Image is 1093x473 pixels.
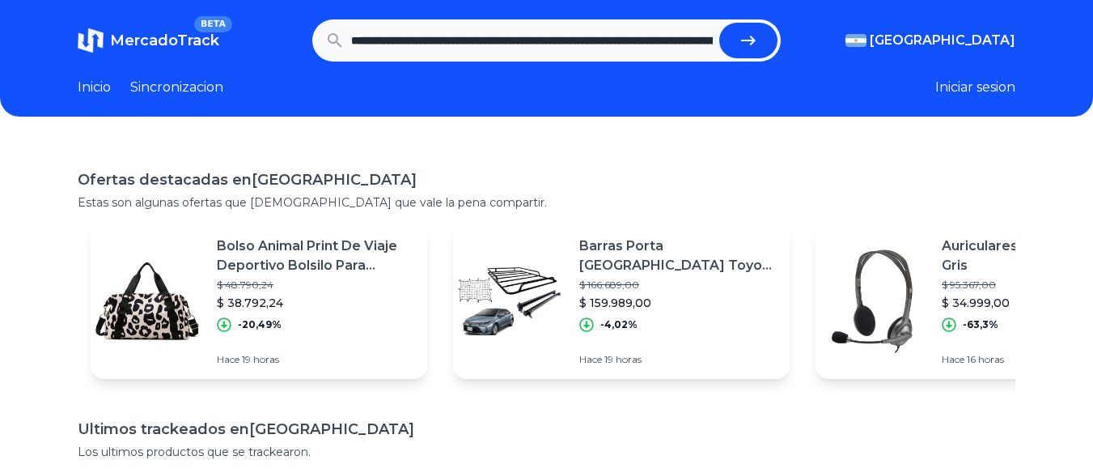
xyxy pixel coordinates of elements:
p: $ 48.790,24 [217,279,414,292]
p: Hace 19 horas [217,353,414,366]
p: -4,02% [600,318,638,331]
button: Iniciar sesion [935,78,1015,97]
span: MercadoTrack [110,32,219,49]
span: BETA [194,16,232,32]
h1: Ultimos trackeados en [GEOGRAPHIC_DATA] [78,418,1015,441]
p: $ 159.989,00 [579,295,777,311]
img: Featured image [91,245,204,358]
img: Featured image [453,245,566,358]
p: -20,49% [238,318,282,331]
img: Argentina [845,34,866,47]
span: [GEOGRAPHIC_DATA] [870,31,1015,50]
p: $ 166.689,00 [579,279,777,292]
a: Sincronizacion [130,78,223,97]
p: $ 38.792,24 [217,295,414,311]
img: MercadoTrack [78,28,104,53]
p: Hace 19 horas [579,353,777,366]
p: Los ultimos productos que se trackearon. [78,444,1015,460]
a: Inicio [78,78,111,97]
p: Bolso Animal Print De Viaje Deportivo Bolsilo Para Humedos [217,236,414,275]
img: Featured image [816,245,929,358]
p: Estas son algunas ofertas que [DEMOGRAPHIC_DATA] que vale la pena compartir. [78,194,1015,211]
a: MercadoTrackBETA [78,28,219,53]
a: Featured imageBarras Porta [GEOGRAPHIC_DATA] Toyota Corolla + Parrilla + Red$ 166.689,00$ 159.989... [453,224,790,379]
p: Barras Porta [GEOGRAPHIC_DATA] Toyota Corolla + Parrilla + Red [579,236,777,275]
button: [GEOGRAPHIC_DATA] [845,31,1015,50]
a: Featured imageBolso Animal Print De Viaje Deportivo Bolsilo Para Humedos$ 48.790,24$ 38.792,24-20... [91,224,427,379]
p: -63,3% [963,318,998,331]
h1: Ofertas destacadas en [GEOGRAPHIC_DATA] [78,168,1015,191]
